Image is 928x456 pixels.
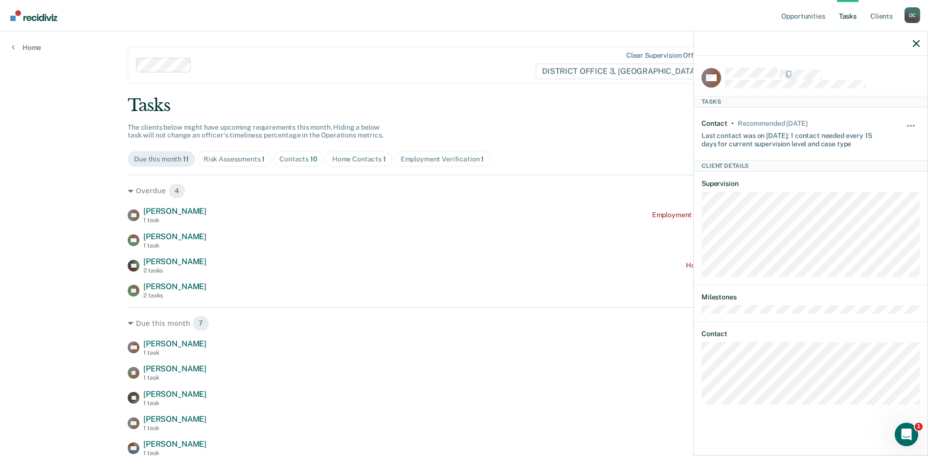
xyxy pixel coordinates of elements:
[686,261,800,270] div: Home contact recommended [DATE]
[143,425,206,432] div: 1 task
[143,242,206,249] div: 1 task
[143,400,206,407] div: 1 task
[128,316,800,331] div: Due this month
[702,330,920,338] dt: Contact
[143,374,206,381] div: 1 task
[168,183,185,199] span: 4
[383,155,386,163] span: 1
[702,293,920,301] dt: Milestones
[694,96,928,108] div: Tasks
[702,128,883,148] div: Last contact was on [DATE]; 1 contact needed every 15 days for current supervision level and case...
[143,206,206,216] span: [PERSON_NAME]
[128,95,800,115] div: Tasks
[401,155,484,163] div: Employment Verification
[262,155,265,163] span: 1
[536,64,711,79] span: DISTRICT OFFICE 3, [GEOGRAPHIC_DATA]
[143,217,206,224] div: 1 task
[738,119,807,128] div: Recommended in 11 days
[128,123,384,139] span: The clients below might have upcoming requirements this month. Hiding a below task will not chang...
[143,257,206,266] span: [PERSON_NAME]
[481,155,484,163] span: 1
[143,292,206,299] div: 2 tasks
[143,349,206,356] div: 1 task
[12,43,41,52] a: Home
[731,119,734,128] div: •
[702,180,920,188] dt: Supervision
[694,160,928,172] div: Client Details
[905,7,920,23] button: Profile dropdown button
[143,364,206,373] span: [PERSON_NAME]
[905,7,920,23] div: O C
[10,10,57,21] img: Recidiviz
[143,267,206,274] div: 2 tasks
[128,183,800,199] div: Overdue
[143,232,206,241] span: [PERSON_NAME]
[702,119,727,128] div: Contact
[332,155,386,163] div: Home Contacts
[652,211,800,219] div: Employment Verification recommended [DATE]
[143,389,206,399] span: [PERSON_NAME]
[134,155,189,163] div: Due this month
[279,155,317,163] div: Contacts
[143,414,206,424] span: [PERSON_NAME]
[895,423,918,446] iframe: Intercom live chat
[310,155,317,163] span: 10
[204,155,265,163] div: Risk Assessments
[626,51,709,60] div: Clear supervision officers
[143,282,206,291] span: [PERSON_NAME]
[143,439,206,449] span: [PERSON_NAME]
[183,155,189,163] span: 11
[143,339,206,348] span: [PERSON_NAME]
[192,316,209,331] span: 7
[915,423,923,431] span: 1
